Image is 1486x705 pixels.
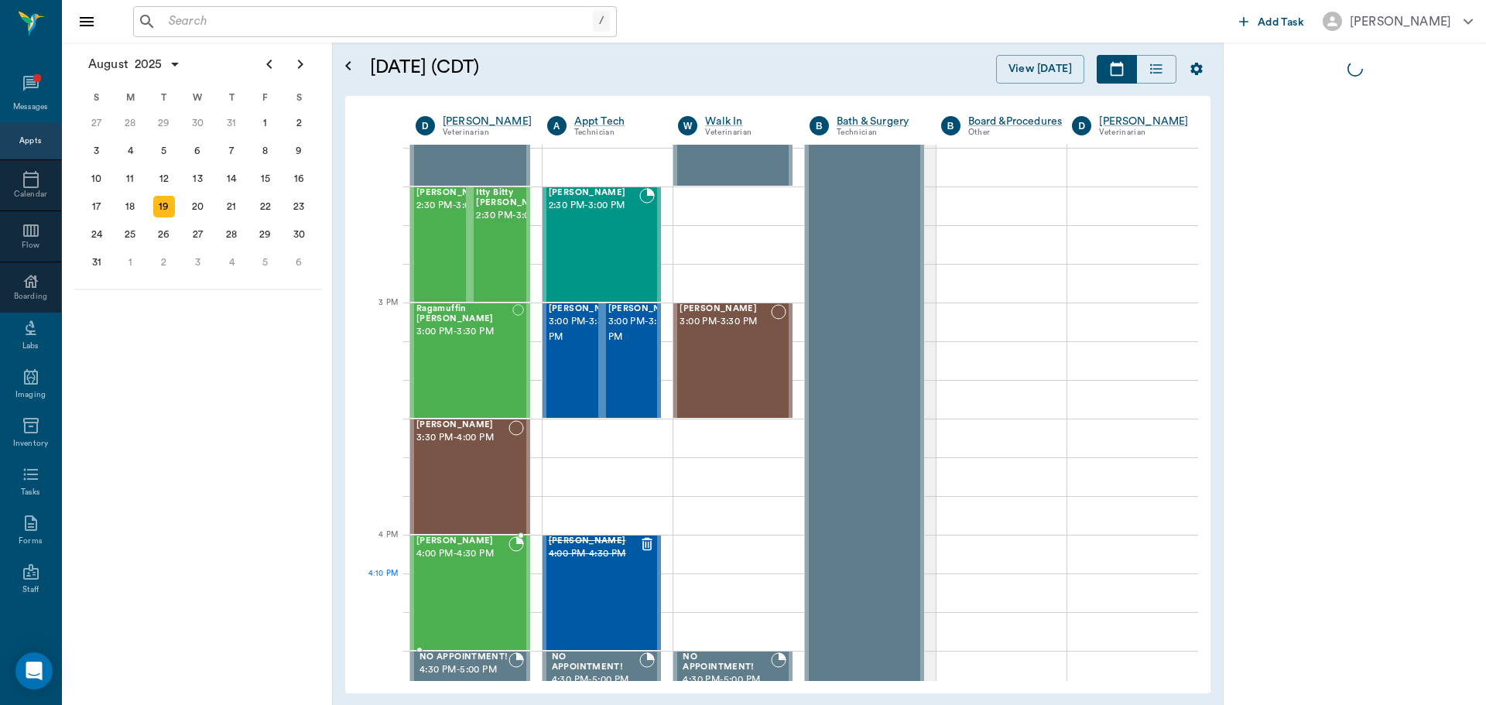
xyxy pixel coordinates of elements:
div: Monday, August 11, 2025 [119,168,141,190]
div: Friday, August 8, 2025 [255,140,276,162]
input: Search [163,11,593,33]
span: 4:30 PM - 5:00 PM [552,672,640,688]
div: T [214,86,248,109]
div: Tuesday, July 29, 2025 [153,112,175,134]
span: 3:00 PM - 3:30 PM [608,314,686,345]
div: Thursday, August 21, 2025 [221,196,242,217]
div: NOT_CONFIRMED, 3:00 PM - 3:30 PM [410,303,530,419]
div: Sunday, August 31, 2025 [86,252,108,273]
div: Board &Procedures [968,114,1063,129]
a: Walk In [705,114,786,129]
div: Sunday, August 24, 2025 [86,224,108,245]
span: [PERSON_NAME] [549,188,640,198]
div: Friday, August 22, 2025 [255,196,276,217]
button: Next page [285,49,316,80]
span: 2:30 PM - 3:00 PM [476,208,553,224]
span: [PERSON_NAME] [416,188,494,198]
div: Today, Tuesday, August 19, 2025 [153,196,175,217]
div: Imaging [15,389,46,401]
div: Monday, September 1, 2025 [119,252,141,273]
div: BOOKED, 2:30 PM - 3:00 PM [543,187,662,303]
span: 4:00 PM - 4:30 PM [549,546,640,562]
div: Veterinarian [705,126,786,139]
div: D [1072,116,1091,135]
div: Saturday, September 6, 2025 [288,252,310,273]
div: Appts [19,135,41,147]
div: BOOKED, 3:00 PM - 3:30 PM [602,303,662,419]
div: Wednesday, July 30, 2025 [187,112,209,134]
div: / [593,11,610,32]
div: Monday, August 25, 2025 [119,224,141,245]
span: [PERSON_NAME] [608,304,686,314]
h5: [DATE] (CDT) [370,55,731,80]
span: 4:30 PM - 5:00 PM [419,662,508,678]
div: Saturday, August 2, 2025 [288,112,310,134]
span: [PERSON_NAME] [549,304,626,314]
div: Tuesday, August 5, 2025 [153,140,175,162]
span: 4:30 PM - 5:00 PM [683,672,771,688]
div: Monday, July 28, 2025 [119,112,141,134]
span: 3:30 PM - 4:00 PM [416,430,508,446]
div: M [114,86,148,109]
div: Tuesday, August 26, 2025 [153,224,175,245]
div: Saturday, August 16, 2025 [288,168,310,190]
span: 2:30 PM - 3:00 PM [416,198,494,214]
span: 3:00 PM - 3:30 PM [416,324,512,340]
a: Appt Tech [574,114,656,129]
div: Wednesday, August 6, 2025 [187,140,209,162]
div: Tasks [21,487,40,498]
span: Ragamuffin [PERSON_NAME] [416,304,512,324]
a: [PERSON_NAME] [443,114,532,129]
div: Friday, August 1, 2025 [255,112,276,134]
span: NO APPOINTMENT! [683,652,771,672]
div: Wednesday, September 3, 2025 [187,252,209,273]
span: [PERSON_NAME] [549,536,640,546]
div: Wednesday, August 20, 2025 [187,196,209,217]
div: Friday, August 29, 2025 [255,224,276,245]
div: Friday, August 15, 2025 [255,168,276,190]
span: [PERSON_NAME] [680,304,771,314]
div: Inventory [13,438,48,450]
div: NOT_CONFIRMED, 3:30 PM - 4:00 PM [410,419,530,535]
div: Technician [574,126,656,139]
div: Labs [22,341,39,352]
div: A [547,116,567,135]
div: Veterinarian [1099,126,1188,139]
div: S [80,86,114,109]
div: Veterinarian [443,126,532,139]
div: Sunday, August 10, 2025 [86,168,108,190]
div: Wednesday, August 27, 2025 [187,224,209,245]
span: Itty Bitty [PERSON_NAME] [476,188,553,208]
a: Bath & Surgery [837,114,918,129]
div: 3 PM [358,295,398,334]
div: Thursday, September 4, 2025 [221,252,242,273]
div: NOT_CONFIRMED, 2:30 PM - 3:00 PM [410,187,470,303]
div: [PERSON_NAME] [1099,114,1188,129]
div: BOOKED, 4:00 PM - 4:30 PM [410,535,530,651]
div: Friday, September 5, 2025 [255,252,276,273]
button: [PERSON_NAME] [1310,7,1485,36]
div: Tuesday, August 12, 2025 [153,168,175,190]
div: S [282,86,316,109]
div: F [248,86,282,109]
button: Add Task [1233,7,1310,36]
div: Thursday, August 28, 2025 [221,224,242,245]
span: NO APPOINTMENT! [419,652,508,662]
div: D [416,116,435,135]
div: Open Intercom Messenger [15,652,53,690]
div: Saturday, August 30, 2025 [288,224,310,245]
div: W [181,86,215,109]
div: Monday, August 18, 2025 [119,196,141,217]
div: T [147,86,181,109]
span: [PERSON_NAME] [416,536,508,546]
button: Close drawer [71,6,102,37]
div: B [810,116,829,135]
button: View [DATE] [996,55,1084,84]
button: Previous page [254,49,285,80]
button: Open calendar [339,36,358,96]
div: Sunday, July 27, 2025 [86,112,108,134]
div: NOT_CONFIRMED, 3:00 PM - 3:30 PM [673,303,793,419]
